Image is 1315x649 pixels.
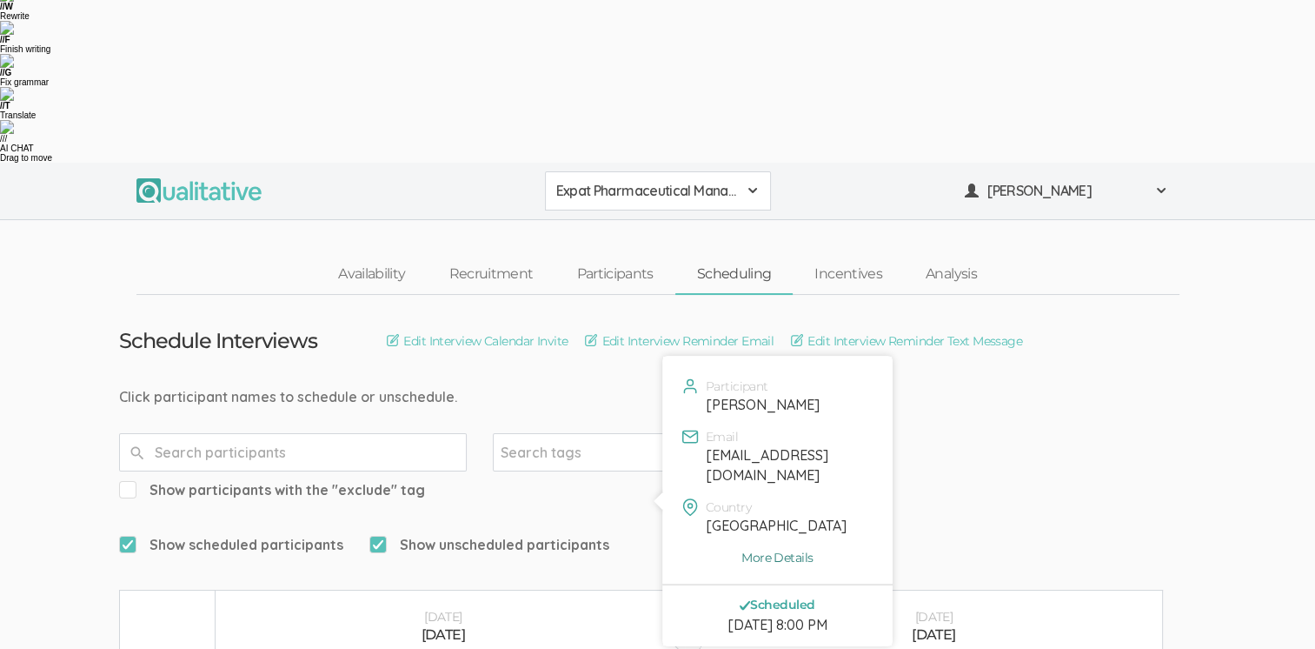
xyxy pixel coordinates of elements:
div: [EMAIL_ADDRESS][DOMAIN_NAME] [706,445,871,485]
a: Participants [555,256,674,293]
a: Recruitment [427,256,555,293]
img: user.svg [681,378,699,395]
img: check.12x12.green.svg [740,600,750,611]
h3: Schedule Interviews [119,330,318,352]
img: mapPin.svg [681,498,699,516]
span: Country [706,501,751,513]
img: Qualitative [136,178,262,203]
div: [DATE] [233,608,654,626]
div: [PERSON_NAME] [706,395,871,415]
a: Edit Interview Reminder Email [585,331,774,351]
input: Search participants [119,433,467,472]
span: Email [706,431,738,443]
a: More Details [675,549,880,566]
a: Incentives [793,256,904,293]
div: [DATE] [233,626,654,646]
div: [DATE] [723,626,1145,646]
a: Scheduling [675,256,794,293]
button: [PERSON_NAME] [953,171,1179,211]
img: mail.16x16.green.svg [681,428,699,445]
div: [GEOGRAPHIC_DATA] [706,516,871,536]
a: Availability [316,256,427,293]
a: Edit Interview Reminder Text Message [791,331,1022,351]
div: Scheduled [675,599,880,611]
a: Edit Interview Calendar Invite [387,331,568,351]
div: [DATE] 8:00 PM [675,615,880,635]
span: Show unscheduled participants [369,535,609,555]
span: Participant [706,380,768,392]
span: Expat Pharmaceutical Managers [556,181,737,201]
a: Analysis [904,256,999,293]
div: [DATE] [723,608,1145,626]
span: Show scheduled participants [119,535,343,555]
input: Search tags [501,441,609,464]
span: Show participants with the "exclude" tag [119,480,425,500]
span: [PERSON_NAME] [987,181,1144,201]
div: Click participant names to schedule or unschedule. [119,387,1197,407]
button: Expat Pharmaceutical Managers [545,171,771,211]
